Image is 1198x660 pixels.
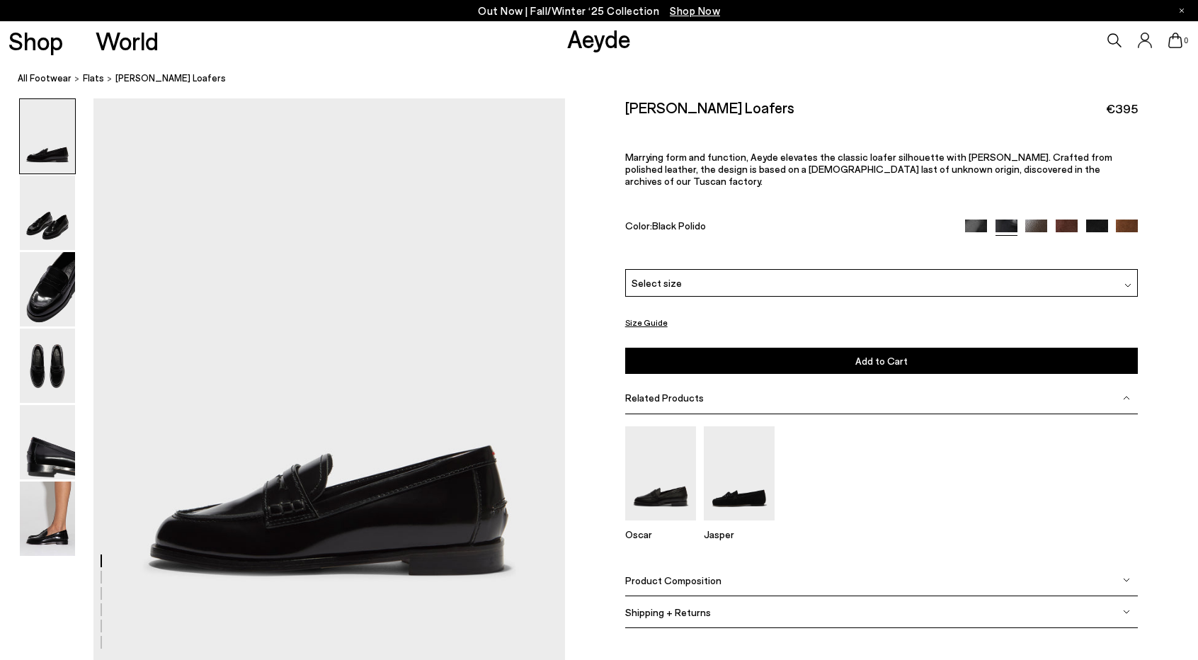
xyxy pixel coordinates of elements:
span: 0 [1182,37,1190,45]
img: Oscar Leather Loafers - Image 2 [20,176,75,250]
span: Add to Cart [855,355,908,367]
a: Oscar Leather Loafers Oscar [625,511,696,540]
span: €395 [1106,100,1138,118]
img: Oscar Leather Loafers - Image 3 [20,252,75,326]
a: All Footwear [18,71,72,86]
img: svg%3E [1123,608,1130,615]
span: Related Products [625,392,704,404]
p: Out Now | Fall/Winter ‘25 Collection [478,2,720,20]
img: Oscar Leather Loafers - Image 6 [20,482,75,556]
img: Oscar Leather Loafers - Image 1 [20,99,75,173]
img: Jasper Moccasin Loafers [704,426,775,520]
a: 0 [1168,33,1182,48]
img: Oscar Leather Loafers [625,426,696,520]
a: World [96,28,159,53]
span: [PERSON_NAME] Loafers [115,71,226,86]
button: Size Guide [625,314,668,331]
h2: [PERSON_NAME] Loafers [625,98,794,116]
a: Aeyde [567,23,631,53]
span: Shipping + Returns [625,606,711,618]
p: Jasper [704,528,775,540]
a: flats [83,71,104,86]
div: Color: [625,220,949,236]
span: Select size [632,275,682,290]
span: flats [83,72,104,84]
span: Product Composition [625,574,721,586]
img: svg%3E [1123,394,1130,402]
img: svg%3E [1123,576,1130,584]
img: svg%3E [1124,282,1131,289]
span: Navigate to /collections/new-in [670,4,720,17]
button: Add to Cart [625,348,1139,374]
a: Shop [8,28,63,53]
img: Oscar Leather Loafers - Image 5 [20,405,75,479]
span: Marrying form and function, Aeyde elevates the classic loafer silhouette with [PERSON_NAME]. Craf... [625,151,1112,187]
span: Black Polido [652,220,706,232]
p: Oscar [625,528,696,540]
img: Oscar Leather Loafers - Image 4 [20,329,75,403]
a: Jasper Moccasin Loafers Jasper [704,511,775,540]
nav: breadcrumb [18,59,1198,98]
